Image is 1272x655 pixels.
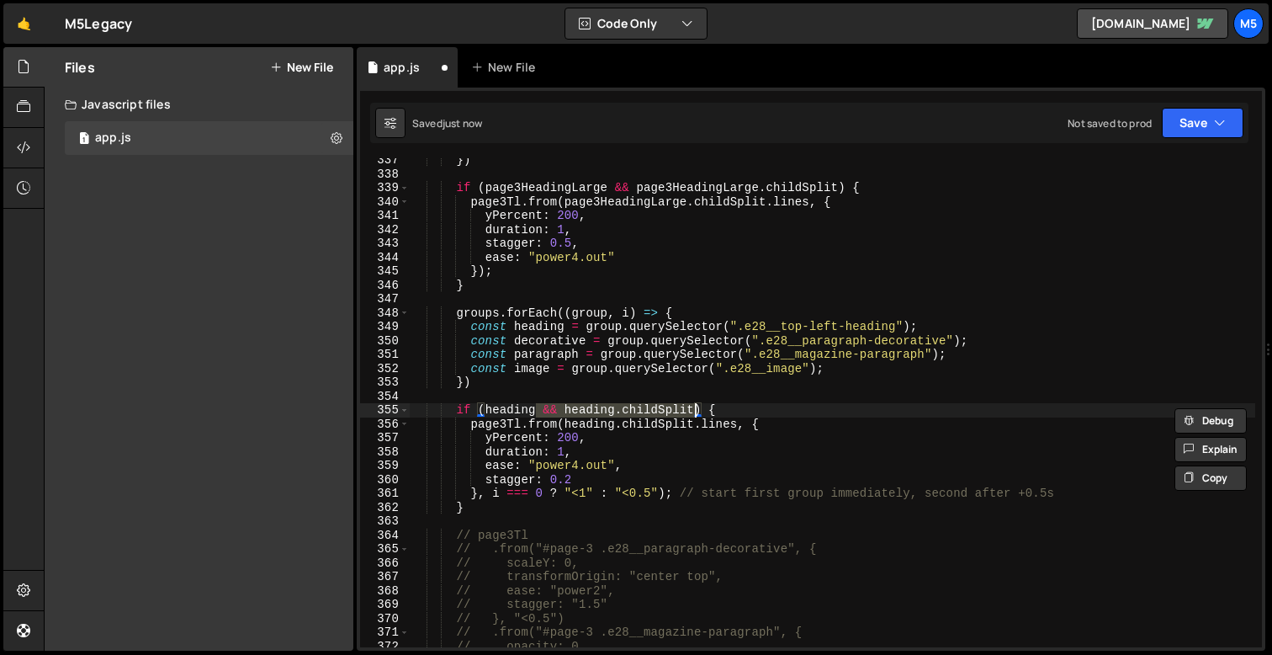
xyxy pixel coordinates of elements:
div: 367 [360,570,410,584]
div: Saved [412,116,482,130]
div: 371 [360,626,410,640]
div: 353 [360,375,410,390]
div: 365 [360,542,410,556]
div: 339 [360,181,410,195]
div: 338 [360,168,410,182]
div: 359 [360,459,410,473]
div: 363 [360,514,410,529]
div: New File [471,59,542,76]
div: 343 [360,237,410,251]
span: 1 [79,133,89,146]
div: 352 [360,362,410,376]
div: just now [443,116,482,130]
button: Save [1162,108,1243,138]
a: 🤙 [3,3,45,44]
div: 360 [360,473,410,487]
div: 361 [360,487,410,501]
div: 346 [360,279,410,293]
div: 342 [360,223,410,237]
div: M5Legacy [65,13,132,34]
div: 366 [360,556,410,571]
div: 347 [360,292,410,306]
button: Code Only [565,8,707,39]
div: 356 [360,418,410,432]
div: 354 [360,390,410,404]
h2: Files [65,58,95,77]
div: 341 [360,209,410,223]
button: Debug [1174,408,1247,434]
div: app.js [95,130,131,146]
div: Not saved to prod [1068,116,1152,130]
div: 370 [360,612,410,626]
div: 362 [360,501,410,515]
div: 355 [360,403,410,418]
button: Copy [1174,466,1247,491]
button: New File [270,61,333,74]
button: Explain [1174,437,1247,462]
div: 351 [360,348,410,362]
div: 344 [360,251,410,265]
a: [DOMAIN_NAME] [1077,8,1228,39]
div: 364 [360,529,410,543]
div: 369 [360,598,410,612]
div: 348 [360,306,410,321]
div: app.js [384,59,420,76]
div: Javascript files [45,88,353,121]
div: 17055/46915.js [65,121,353,155]
div: 349 [360,320,410,334]
div: 350 [360,334,410,349]
div: 372 [360,640,410,654]
div: 340 [360,195,410,210]
div: 368 [360,584,410,599]
div: 357 [360,431,410,445]
a: M5 [1233,8,1264,39]
div: 337 [360,153,410,168]
div: 358 [360,445,410,460]
div: 345 [360,264,410,279]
